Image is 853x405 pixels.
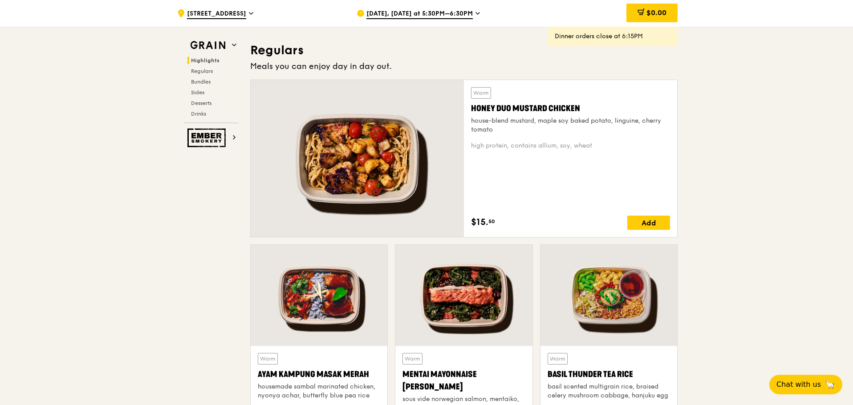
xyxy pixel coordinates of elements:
[488,218,495,225] span: 50
[187,128,228,147] img: Ember Smokery web logo
[776,379,821,390] span: Chat with us
[548,368,670,381] div: Basil Thunder Tea Rice
[555,32,670,41] div: Dinner orders close at 6:15PM
[402,368,525,393] div: Mentai Mayonnaise [PERSON_NAME]
[258,353,278,365] div: Warm
[548,353,568,365] div: Warm
[402,353,422,365] div: Warm
[187,9,246,19] span: [STREET_ADDRESS]
[258,382,380,400] div: housemade sambal marinated chicken, nyonya achar, butterfly blue pea rice
[471,102,670,115] div: Honey Duo Mustard Chicken
[191,100,211,106] span: Desserts
[187,37,228,53] img: Grain web logo
[646,8,666,17] span: $0.00
[548,382,670,400] div: basil scented multigrain rice, braised celery mushroom cabbage, hanjuku egg
[471,216,488,229] span: $15.
[471,141,670,150] div: high protein, contains allium, soy, wheat
[250,60,678,72] div: Meals you can enjoy day in day out.
[627,216,670,230] div: Add
[825,379,835,390] span: 🦙
[366,9,473,19] span: [DATE], [DATE] at 5:30PM–6:30PM
[471,87,491,99] div: Warm
[471,116,670,134] div: house-blend mustard, maple soy baked potato, linguine, cherry tomato
[191,89,204,96] span: Sides
[191,111,206,117] span: Drinks
[769,375,842,394] button: Chat with us🦙
[191,79,211,85] span: Bundles
[191,57,219,64] span: Highlights
[191,68,213,74] span: Regulars
[250,42,678,58] h3: Regulars
[258,368,380,381] div: Ayam Kampung Masak Merah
